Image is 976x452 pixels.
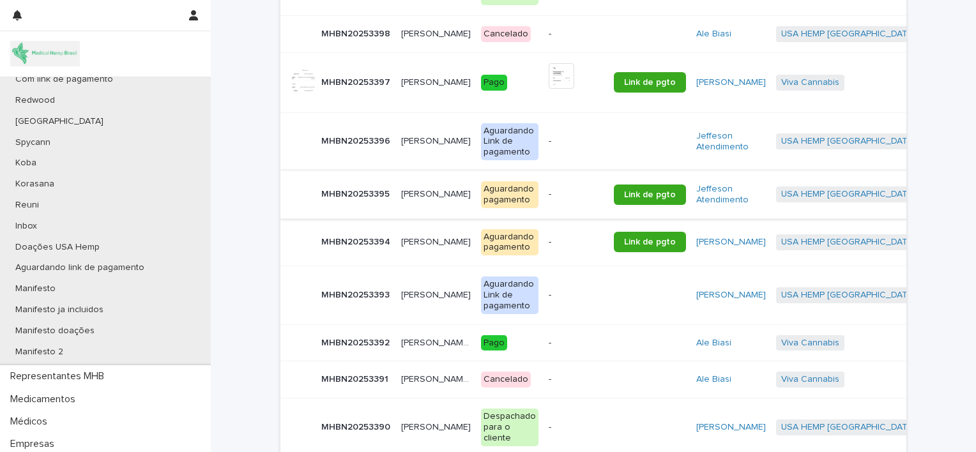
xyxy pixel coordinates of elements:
[549,374,604,385] p: -
[321,234,393,248] p: MHBN20253394
[5,95,65,106] p: Redwood
[401,287,473,301] p: Naiara Moreira
[696,29,731,40] a: Ale Biasi
[5,179,65,190] p: Korasana
[321,287,392,301] p: MHBN20253393
[549,189,604,200] p: -
[781,29,915,40] a: USA HEMP [GEOGRAPHIC_DATA]
[549,136,604,147] p: -
[549,237,604,248] p: -
[549,338,604,349] p: -
[549,290,604,301] p: -
[401,335,473,349] p: Carlo Fabiano Garzon Falci
[5,370,114,382] p: Representantes MHB
[321,26,393,40] p: MHBN20253398
[781,136,915,147] a: USA HEMP [GEOGRAPHIC_DATA]
[549,29,604,40] p: -
[696,131,766,153] a: Jeffeson Atendimento
[481,276,538,313] div: Aguardando Link de pagamento
[321,372,391,385] p: MHBN20253391
[401,372,473,385] p: Carlo Fabiano Garzon Falci
[481,409,538,446] div: Despachado para o cliente
[5,416,57,428] p: Médicos
[5,158,47,169] p: Koba
[481,229,538,256] div: Aguardando pagamento
[321,186,392,200] p: MHBN20253395
[481,26,531,42] div: Cancelado
[781,338,839,349] a: Viva Cannabis
[5,74,123,85] p: Com link de pagamento
[696,237,766,248] a: [PERSON_NAME]
[696,422,766,433] a: [PERSON_NAME]
[5,262,155,273] p: Aguardando link de pagamento
[781,189,915,200] a: USA HEMP [GEOGRAPHIC_DATA]
[401,419,473,433] p: RODRIGO DOS SANTOS GALVAO
[781,422,915,433] a: USA HEMP [GEOGRAPHIC_DATA]
[321,75,393,88] p: MHBN20253397
[401,26,473,40] p: Claudia Angela Milesi
[5,305,114,315] p: Manifesto ja incluidos
[624,237,676,246] span: Link de pgto
[481,335,507,351] div: Pago
[5,200,49,211] p: Reuni
[614,232,686,252] a: Link de pgto
[5,347,73,358] p: Manifesto 2
[321,335,392,349] p: MHBN20253392
[10,41,80,66] img: 4SJayOo8RSQX0lnsmxob
[481,372,531,388] div: Cancelado
[5,283,66,294] p: Manifesto
[781,374,839,385] a: Viva Cannabis
[5,326,105,336] p: Manifesto doações
[401,133,473,147] p: Gema Maria Penido da Silva Alves
[696,338,731,349] a: Ale Biasi
[781,290,915,301] a: USA HEMP [GEOGRAPHIC_DATA]
[321,133,393,147] p: MHBN20253396
[614,185,686,205] a: Link de pgto
[401,75,473,88] p: Fabio Felipe dos Santos Peres
[696,77,766,88] a: [PERSON_NAME]
[5,221,47,232] p: Inbox
[321,419,393,433] p: MHBN20253390
[696,290,766,301] a: [PERSON_NAME]
[5,393,86,405] p: Medicamentos
[696,374,731,385] a: Ale Biasi
[781,237,915,248] a: USA HEMP [GEOGRAPHIC_DATA]
[481,75,507,91] div: Pago
[781,77,839,88] a: Viva Cannabis
[614,72,686,93] a: Link de pgto
[624,78,676,87] span: Link de pgto
[481,123,538,160] div: Aguardando Link de pagamento
[5,137,61,148] p: Spycann
[5,116,114,127] p: [GEOGRAPHIC_DATA]
[549,422,604,433] p: -
[401,186,473,200] p: João Miguel Lovatti
[481,181,538,208] div: Aguardando pagamento
[401,234,473,248] p: ADEMIR DUARTE
[5,438,65,450] p: Empresas
[696,184,766,206] a: Jeffeson Atendimento
[5,242,110,253] p: Doações USA Hemp
[624,190,676,199] span: Link de pgto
